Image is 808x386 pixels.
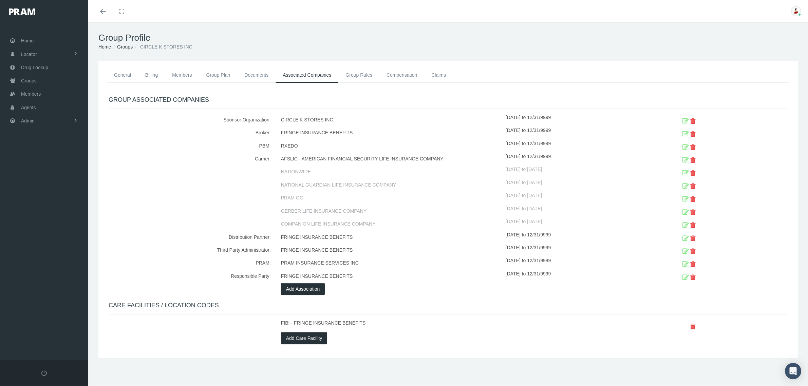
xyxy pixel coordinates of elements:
a: Members [165,67,199,82]
a: Group Plan [199,67,238,82]
div: NATIONWIDE [276,166,506,178]
div: PRAM: [104,257,276,270]
div: [DATE] to [DATE] [506,179,643,192]
div: FRINGE INSURANCE BENEFITS [276,270,506,283]
span: CIRCLE K STORES INC [140,44,192,50]
div: Responsible Party: [104,270,276,283]
button: Add Association [281,283,325,295]
span: Drug Lookup [21,61,48,74]
span: Home [21,34,34,47]
div: FIBI - FRINGE INSURANCE BENEFITS [276,319,506,332]
div: PBM: [104,140,276,153]
div: AFSLIC - AMERICAN FINANCIAL SECURITY LIFE INSURANCE COMPANY [276,153,506,166]
div: [DATE] to 12/31/9999 [506,127,643,139]
a: Groups [117,44,133,50]
div: CIRCLE K STORES INC [276,114,506,127]
div: NATIONAL GUARDIAN LIFE INSURANCE COMPANY [276,179,506,192]
div: [DATE] to [DATE] [506,192,643,205]
img: PRAM_20_x_78.png [9,8,35,15]
div: [DATE] to 12/31/9999 [506,140,643,153]
span: Members [21,88,41,100]
div: FRINGE INSURANCE BENEFITS [276,244,506,257]
span: Agents [21,101,36,114]
div: PRAM GC [276,192,506,205]
img: S_Profile_Picture_701.jpg [791,6,801,16]
div: [DATE] to 12/31/9999 [506,231,643,244]
a: General [107,67,138,82]
div: Broker: [104,127,276,139]
div: [DATE] to 12/31/9999 [506,257,643,270]
button: Add Care Facility [281,332,327,344]
span: Admin [21,114,35,127]
div: [DATE] to [DATE] [506,166,643,178]
div: Distribution Partner: [104,231,276,244]
a: Claims [424,67,453,82]
a: Associated Companies [276,67,338,83]
div: Open Intercom Messenger [785,363,801,379]
div: RXEDO [276,140,506,153]
a: Group Rules [338,67,379,82]
a: Compensation [379,67,424,82]
div: Third Party Administrator: [104,244,276,257]
div: COMPANION LIFE INSURANCE COMPANY [276,218,506,231]
div: GERBER LIFE INSURANCE COMPANY [276,205,506,218]
h4: CARE FACILITIES / LOCATION CODES [109,302,788,309]
a: Home [98,44,111,50]
a: Documents [237,67,276,82]
span: Locator [21,48,37,61]
div: [DATE] to 12/31/9999 [506,244,643,257]
div: [DATE] to [DATE] [506,205,643,218]
a: Billing [138,67,165,82]
div: FRINGE INSURANCE BENEFITS [276,231,506,244]
div: [DATE] to 12/31/9999 [506,114,643,127]
span: Groups [21,74,37,87]
div: Carrier: [104,153,276,166]
div: PRAM INSURANCE SERVICES INC [276,257,506,270]
div: Sponsor Organization: [104,114,276,127]
h1: Group Profile [98,33,798,43]
h4: GROUP ASSOCIATED COMPANIES [109,96,788,104]
div: [DATE] to 12/31/9999 [506,270,643,283]
div: FRINGE INSURANCE BENEFITS [276,127,506,139]
div: [DATE] to 12/31/9999 [506,153,643,166]
div: [DATE] to [DATE] [506,218,643,231]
